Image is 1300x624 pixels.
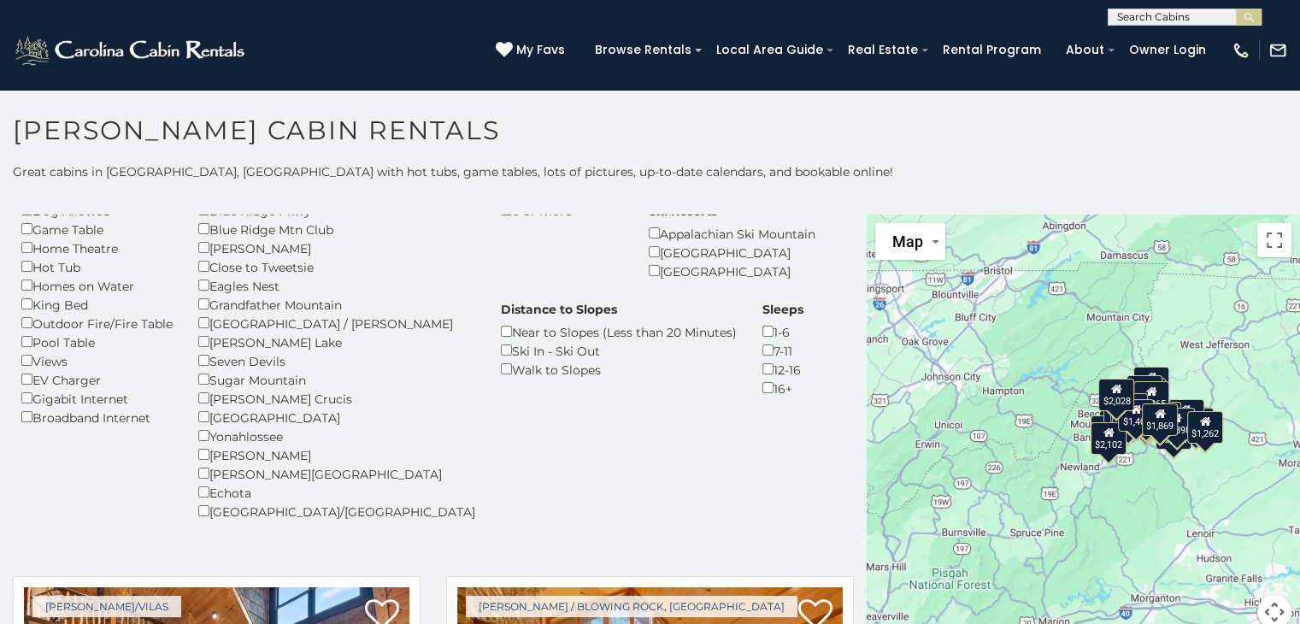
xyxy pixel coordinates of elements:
div: [GEOGRAPHIC_DATA] [649,243,815,262]
div: Grandfather Mountain [198,295,475,314]
div: Game Table [21,220,173,238]
span: My Favs [516,41,565,59]
div: 12-16 [762,360,803,379]
div: $1,403 [1118,399,1154,432]
div: $2,711 [1127,403,1163,436]
span: Map [892,233,923,250]
div: [PERSON_NAME] [198,445,475,464]
div: 16+ [762,379,803,397]
div: $2,474 [1156,417,1191,450]
div: Broadband Internet [21,408,173,427]
div: $2,102 [1091,422,1126,455]
div: King Bed [21,295,173,314]
div: Outdoor Fire/Fire Table [21,314,173,333]
button: Change map style [875,223,945,260]
div: 7-11 [762,341,803,360]
div: Yonahlossee [198,427,475,445]
div: [PERSON_NAME] [198,238,475,257]
a: Browse Rentals [586,37,700,63]
div: [PERSON_NAME] Lake [198,333,475,351]
div: $2,102 [1126,374,1162,407]
div: Eagles Nest [198,276,475,295]
div: [PERSON_NAME][GEOGRAPHIC_DATA] [198,464,475,483]
div: Near to Slopes (Less than 20 Minutes) [501,322,737,341]
div: Gigabit Internet [21,389,173,408]
a: [PERSON_NAME] / Blowing Rock, [GEOGRAPHIC_DATA] [466,596,797,617]
a: Local Area Guide [708,37,832,63]
div: [GEOGRAPHIC_DATA]/[GEOGRAPHIC_DATA] [198,502,475,521]
div: Views [21,351,173,370]
a: Rental Program [934,37,1050,63]
div: [GEOGRAPHIC_DATA] / [PERSON_NAME] [198,314,475,333]
label: Sleeps [762,301,803,318]
img: mail-regular-white.png [1268,41,1287,60]
div: Home Theatre [21,238,173,257]
div: Ski In - Ski Out [501,341,737,360]
div: Appalachian Ski Mountain [649,224,815,243]
div: [GEOGRAPHIC_DATA] [198,408,475,427]
img: phone-regular-white.png [1232,41,1250,60]
div: $2,028 [1098,378,1134,410]
div: Close to Tweetsie [198,257,475,276]
a: Real Estate [839,37,926,63]
div: $1,898 [1158,408,1194,440]
div: $1,262 [1186,411,1222,444]
a: [PERSON_NAME]/Vilas [32,596,181,617]
div: [GEOGRAPHIC_DATA] [649,262,815,280]
div: $2,959 [1132,366,1168,398]
label: Distance to Slopes [501,301,617,318]
div: 1-6 [762,322,803,341]
a: Owner Login [1121,37,1215,63]
div: Pool Table [21,333,173,351]
div: Sugar Mountain [198,370,475,389]
div: Hot Tub [21,257,173,276]
div: $1,869 [1142,403,1178,435]
div: Seven Devils [198,351,475,370]
div: $4,937 [1168,399,1203,432]
img: White-1-2.png [13,33,250,68]
div: $2,305 [1110,403,1146,435]
div: Blue Ridge Mtn Club [198,220,475,238]
div: Homes on Water [21,276,173,295]
div: [PERSON_NAME] Crucis [198,389,475,408]
button: Toggle fullscreen view [1257,223,1291,257]
a: About [1057,37,1113,63]
div: Echota [198,483,475,502]
div: $2,265 [1133,381,1169,414]
a: My Favs [496,41,569,60]
div: Walk to Slopes [501,360,737,379]
div: EV Charger [21,370,173,389]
